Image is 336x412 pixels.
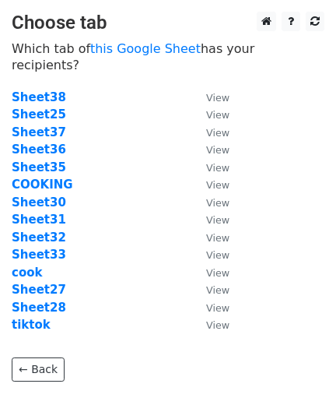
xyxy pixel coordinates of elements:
small: View [206,284,229,296]
a: View [191,195,229,210]
a: Sheet31 [12,213,66,227]
small: View [206,144,229,156]
a: View [191,178,229,192]
a: Sheet30 [12,195,66,210]
a: Sheet36 [12,143,66,157]
a: View [191,213,229,227]
small: View [206,197,229,209]
a: tiktok [12,318,51,332]
a: Sheet28 [12,301,66,315]
a: Sheet38 [12,90,66,104]
a: View [191,266,229,280]
a: View [191,231,229,245]
small: View [206,249,229,261]
a: View [191,107,229,121]
small: View [206,109,229,121]
a: Sheet32 [12,231,66,245]
a: Sheet27 [12,283,66,297]
small: View [206,302,229,314]
small: View [206,127,229,139]
small: View [206,214,229,226]
a: View [191,143,229,157]
a: View [191,301,229,315]
a: View [191,248,229,262]
a: View [191,318,229,332]
small: View [206,267,229,279]
a: View [191,90,229,104]
a: Sheet33 [12,248,66,262]
small: View [206,92,229,104]
small: View [206,319,229,331]
a: Sheet25 [12,107,66,121]
small: View [206,179,229,191]
a: cook [12,266,42,280]
p: Which tab of has your recipients? [12,40,324,73]
a: this Google Sheet [90,41,201,56]
a: View [191,160,229,174]
h3: Choose tab [12,12,324,34]
a: Sheet35 [12,160,66,174]
a: COOKING [12,178,73,192]
small: View [206,162,229,174]
small: View [206,232,229,244]
a: Sheet37 [12,125,66,139]
a: View [191,283,229,297]
a: ← Back [12,357,65,382]
a: View [191,125,229,139]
